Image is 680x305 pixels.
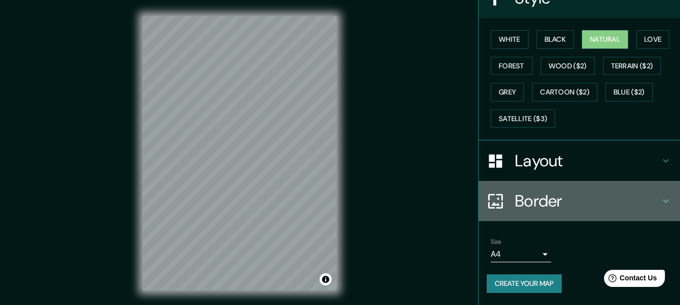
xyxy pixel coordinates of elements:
button: Toggle attribution [320,273,332,285]
button: Cartoon ($2) [532,83,597,101]
iframe: Help widget launcher [590,266,669,294]
div: A4 [491,246,551,262]
canvas: Map [142,16,337,290]
button: Wood ($2) [541,57,595,75]
button: White [491,30,528,49]
label: Size [491,238,501,246]
button: Natural [582,30,628,49]
button: Black [537,30,574,49]
button: Blue ($2) [606,83,653,101]
button: Grey [491,83,524,101]
div: Border [479,181,680,221]
button: Satellite ($3) [491,110,555,128]
button: Terrain ($2) [603,57,661,75]
button: Create your map [487,274,562,293]
div: Layout [479,141,680,181]
h4: Layout [515,151,660,171]
button: Love [636,30,669,49]
button: Forest [491,57,533,75]
h4: Border [515,191,660,211]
